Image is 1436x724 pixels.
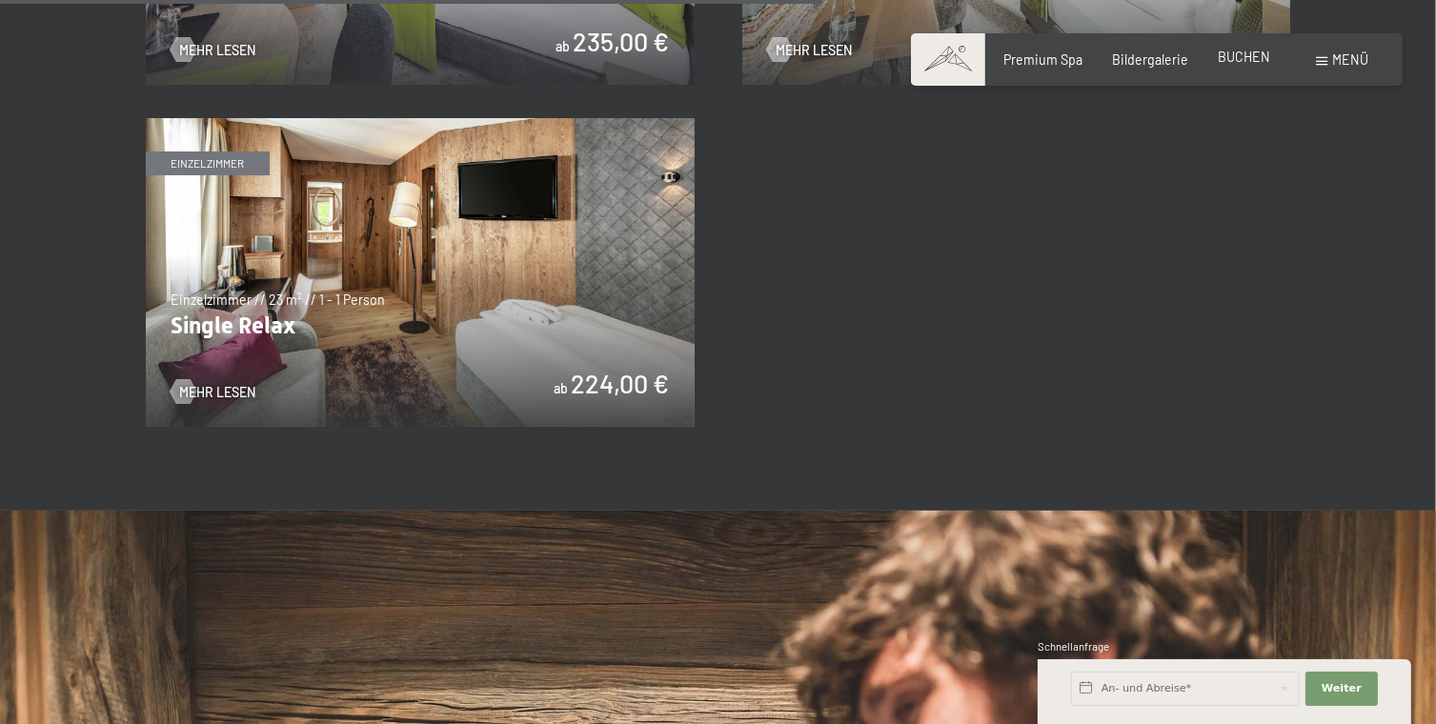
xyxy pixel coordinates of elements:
a: Mehr Lesen [171,41,255,60]
a: Mehr Lesen [171,383,255,402]
span: Mehr Lesen [776,41,852,60]
span: Mehr Lesen [179,41,255,60]
span: Schnellanfrage [1038,640,1109,653]
a: Bildergalerie [1112,51,1188,68]
a: Premium Spa [1003,51,1082,68]
a: Single Relax [146,118,695,129]
a: BUCHEN [1218,49,1270,65]
img: Single Relax [146,118,695,427]
span: Weiter [1322,681,1362,696]
span: Mehr Lesen [179,383,255,402]
span: Menü [1333,51,1369,68]
a: Mehr Lesen [767,41,852,60]
button: Weiter [1305,672,1378,706]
